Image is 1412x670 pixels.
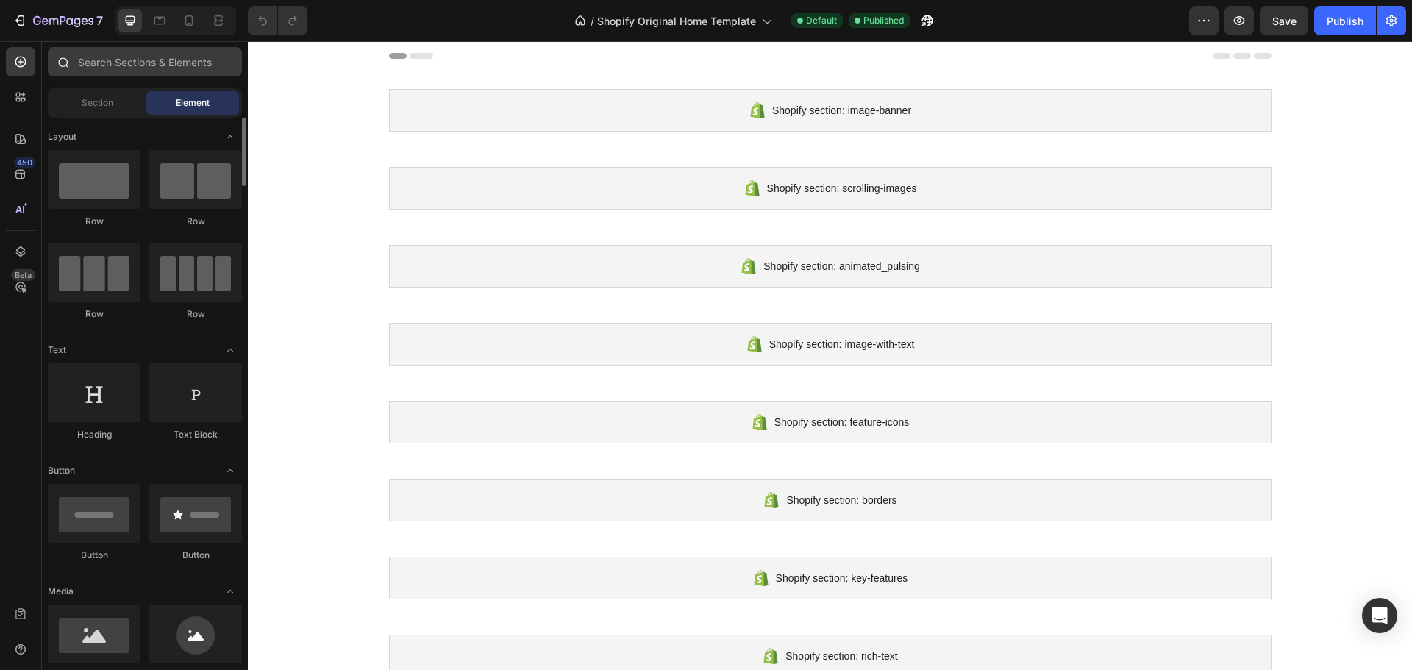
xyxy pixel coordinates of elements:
[218,338,242,362] span: Toggle open
[248,41,1412,670] iframe: Design area
[149,428,242,441] div: Text Block
[48,428,140,441] div: Heading
[1327,13,1363,29] div: Publish
[1260,6,1308,35] button: Save
[149,307,242,321] div: Row
[248,6,307,35] div: Undo/Redo
[96,12,103,29] p: 7
[591,13,594,29] span: /
[516,216,671,234] span: Shopify section: animated_pulsing
[806,14,837,27] span: Default
[48,464,75,477] span: Button
[528,528,660,546] span: Shopify section: key-features
[538,606,650,624] span: Shopify section: rich-text
[1272,15,1297,27] span: Save
[48,215,140,228] div: Row
[597,13,756,29] span: Shopify Original Home Template
[521,294,667,312] span: Shopify section: image-with-text
[218,125,242,149] span: Toggle open
[1362,598,1397,633] div: Open Intercom Messenger
[863,14,904,27] span: Published
[14,157,35,168] div: 450
[524,60,663,78] span: Shopify section: image-banner
[149,549,242,562] div: Button
[11,269,35,281] div: Beta
[48,47,242,76] input: Search Sections & Elements
[218,459,242,482] span: Toggle open
[176,96,210,110] span: Element
[538,450,649,468] span: Shopify section: borders
[48,307,140,321] div: Row
[48,549,140,562] div: Button
[519,138,669,156] span: Shopify section: scrolling-images
[218,580,242,603] span: Toggle open
[6,6,110,35] button: 7
[48,343,66,357] span: Text
[48,130,76,143] span: Layout
[149,215,242,228] div: Row
[82,96,113,110] span: Section
[1314,6,1376,35] button: Publish
[527,372,662,390] span: Shopify section: feature-icons
[48,585,74,598] span: Media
